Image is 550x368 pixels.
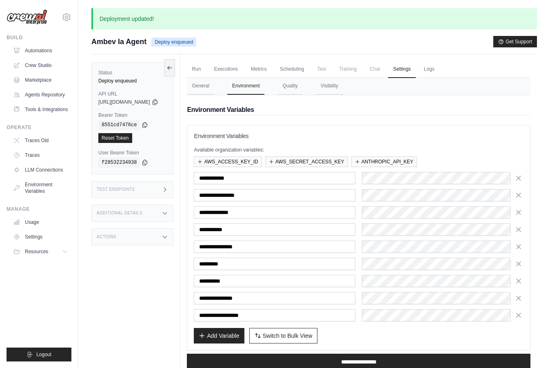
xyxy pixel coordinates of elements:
[249,328,318,343] button: Switch to Bulk View
[7,34,71,41] div: Build
[194,132,523,140] h3: Environment Variables
[10,245,71,258] button: Resources
[351,156,417,167] button: ANTHROPIC_API_KEY
[187,105,530,115] h2: Environment Variables
[388,61,415,78] a: Settings
[10,88,71,101] a: Agents Repository
[227,78,264,95] button: Environment
[194,328,244,343] button: Add Variable
[312,61,331,77] span: Test
[7,9,47,25] img: Logo
[10,74,71,87] a: Marketplace
[98,69,166,76] label: Status
[365,61,385,77] span: Chat is not available until the deployment is complete
[10,134,71,147] a: Traces Old
[334,61,361,77] span: Training is not available until the deployment is complete
[187,78,530,95] nav: Tabs
[98,120,140,130] code: 8551cd7476ce
[36,351,51,358] span: Logout
[246,61,272,78] a: Metrics
[187,61,206,78] a: Run
[25,248,48,255] span: Resources
[493,36,537,47] button: Get Support
[98,149,166,156] label: User Bearer Token
[275,61,309,78] a: Scheduling
[7,206,71,212] div: Manage
[194,147,523,153] p: Available organization variables:
[91,36,146,47] span: Ambev Ia Agent
[10,163,71,176] a: LLM Connections
[98,99,150,105] span: [URL][DOMAIN_NAME]
[263,332,313,340] span: Switch to Bulk View
[7,124,71,131] div: Operate
[10,149,71,162] a: Traces
[91,8,537,29] p: Deployment updated!
[10,59,71,72] a: Crew Studio
[265,156,348,167] button: AWS_SECRET_ACCESS_KEY
[194,156,262,167] button: AWS_ACCESS_KEY_ID
[98,158,140,167] code: f28532234938
[98,91,166,97] label: API URL
[10,103,71,116] a: Tools & Integrations
[10,230,71,243] a: Settings
[10,178,71,198] a: Environment Variables
[97,234,116,239] h3: Actions
[10,44,71,57] a: Automations
[10,216,71,229] a: Usage
[98,133,132,143] a: Reset Token
[97,211,142,216] h3: Additional Details
[98,78,166,84] div: Deploy enqueued
[277,78,302,95] button: Quality
[209,61,243,78] a: Executions
[97,187,135,192] h3: Test Endpoints
[7,348,71,361] button: Logout
[419,61,439,78] a: Logs
[187,78,214,95] button: General
[151,38,196,47] span: Deploy enqueued
[316,78,343,95] button: Visibility
[98,112,166,118] label: Bearer Token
